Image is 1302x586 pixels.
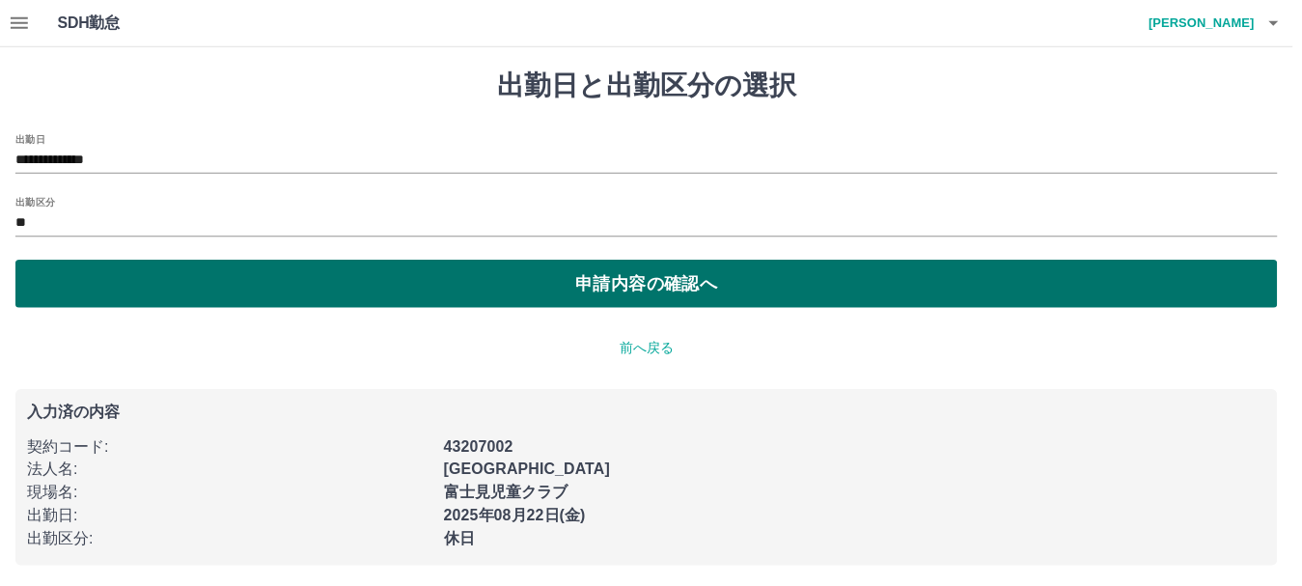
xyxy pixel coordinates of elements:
p: 入力済の内容 [27,407,1275,423]
b: 休日 [447,534,478,550]
p: 出勤区分 : [27,531,435,554]
label: 出勤区分 [15,196,56,210]
p: 出勤日 : [27,508,435,531]
p: 法人名 : [27,461,435,485]
b: 2025年08月22日(金) [447,511,590,527]
b: [GEOGRAPHIC_DATA] [447,464,615,481]
label: 出勤日 [15,132,46,147]
p: 前へ戻る [15,341,1287,361]
b: 富士見児童クラブ [447,488,571,504]
button: 申請内容の確認へ [15,262,1287,310]
h1: 出勤日と出勤区分の選択 [15,70,1287,103]
p: 契約コード : [27,438,435,461]
b: 43207002 [447,441,516,458]
p: 現場名 : [27,485,435,508]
